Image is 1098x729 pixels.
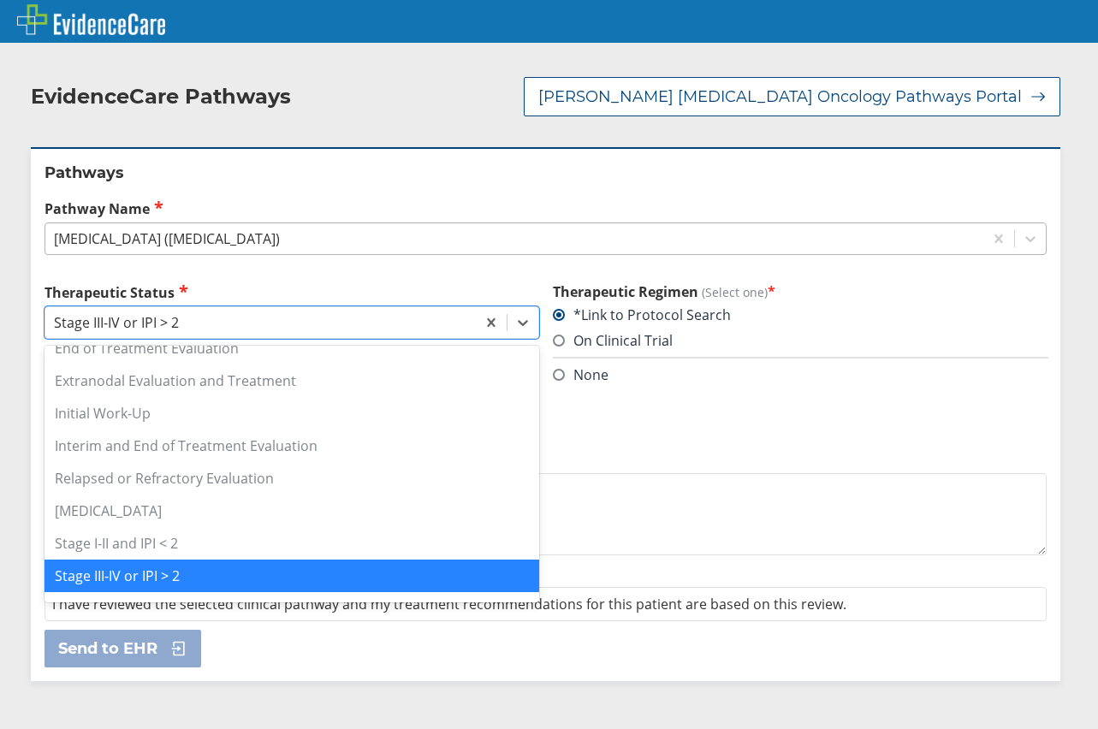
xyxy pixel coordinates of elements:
[45,630,201,667] button: Send to EHR
[45,332,539,364] div: End of Treatment Evaluation
[45,560,539,592] div: Stage III-IV or IPI > 2
[553,365,608,384] label: None
[54,313,179,332] div: Stage III-IV or IPI > 2
[45,397,539,430] div: Initial Work-Up
[45,527,539,560] div: Stage I-II and IPI < 2
[553,305,731,324] label: *Link to Protocol Search
[58,638,157,659] span: Send to EHR
[54,229,280,248] div: [MEDICAL_DATA] ([MEDICAL_DATA])
[45,282,539,302] label: Therapeutic Status
[31,84,291,110] h2: EvidenceCare Pathways
[45,364,539,397] div: Extranodal Evaluation and Treatment
[45,450,1047,469] label: Additional Details
[45,462,539,495] div: Relapsed or Refractory Evaluation
[45,163,1047,183] h2: Pathways
[17,4,165,35] img: EvidenceCare
[553,331,673,350] label: On Clinical Trial
[45,495,539,527] div: [MEDICAL_DATA]
[52,595,846,613] span: I have reviewed the selected clinical pathway and my treatment recommendations for this patient a...
[538,86,1022,107] span: [PERSON_NAME] [MEDICAL_DATA] Oncology Pathways Portal
[553,282,1048,301] h3: Therapeutic Regimen
[524,77,1060,116] button: [PERSON_NAME] [MEDICAL_DATA] Oncology Pathways Portal
[45,199,1047,218] label: Pathway Name
[45,430,539,462] div: Interim and End of Treatment Evaluation
[45,592,539,625] div: Staging
[702,284,768,300] span: (Select one)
